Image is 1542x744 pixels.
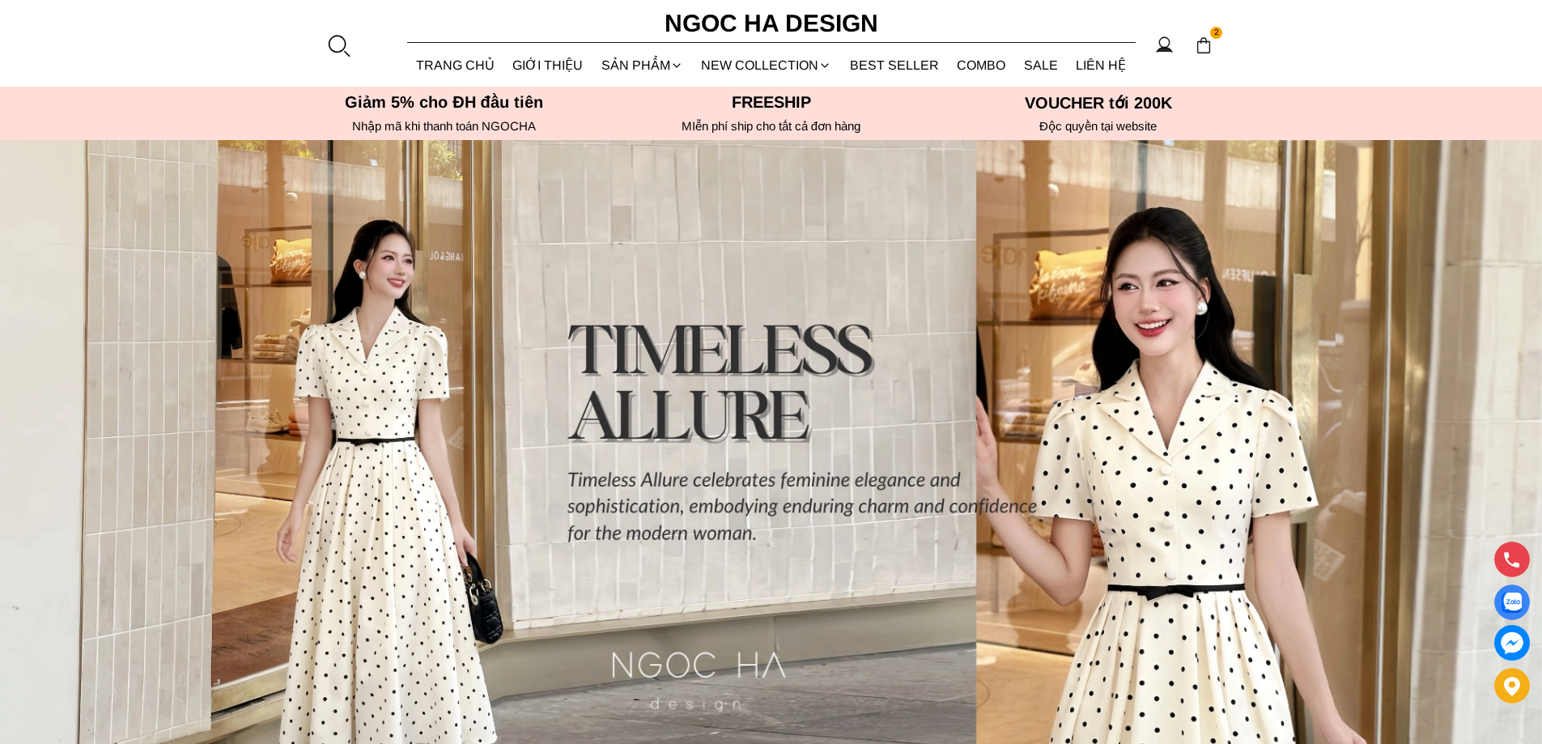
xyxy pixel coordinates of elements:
[593,44,693,87] div: SẢN PHẨM
[345,93,543,111] font: Giảm 5% cho ĐH đầu tiên
[650,4,893,43] a: Ngoc Ha Design
[948,44,1015,87] a: Combo
[692,44,841,87] a: NEW COLLECTION
[1195,36,1213,54] img: img-CART-ICON-ksit0nf1
[841,44,949,87] a: BEST SELLER
[1210,27,1223,40] span: 2
[1067,44,1136,87] a: LIÊN HỆ
[940,93,1257,113] h5: VOUCHER tới 200K
[940,119,1257,134] h6: Độc quyền tại website
[1015,44,1068,87] a: SALE
[1494,625,1530,661] a: messenger
[352,119,536,133] font: Nhập mã khi thanh toán NGOCHA
[503,44,593,87] a: GIỚI THIỆU
[732,93,811,111] font: Freeship
[1502,593,1522,613] img: Display image
[613,119,930,134] h6: MIễn phí ship cho tất cả đơn hàng
[407,44,504,87] a: TRANG CHỦ
[1494,585,1530,620] a: Display image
